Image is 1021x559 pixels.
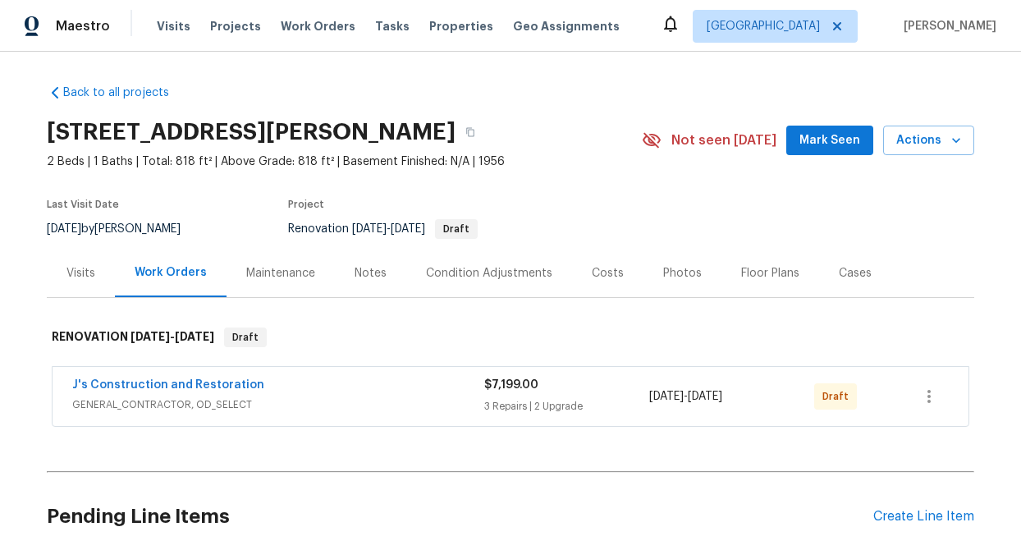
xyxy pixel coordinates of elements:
[47,219,200,239] div: by [PERSON_NAME]
[484,379,538,391] span: $7,199.00
[47,124,456,140] h2: [STREET_ADDRESS][PERSON_NAME]
[288,223,478,235] span: Renovation
[741,265,799,282] div: Floor Plans
[52,328,214,347] h6: RENOVATION
[897,18,996,34] span: [PERSON_NAME]
[135,264,207,281] div: Work Orders
[72,379,264,391] a: J's Construction and Restoration
[47,223,81,235] span: [DATE]
[822,388,855,405] span: Draft
[391,223,425,235] span: [DATE]
[175,331,214,342] span: [DATE]
[47,311,974,364] div: RENOVATION [DATE]-[DATE]Draft
[47,479,873,555] h2: Pending Line Items
[66,265,95,282] div: Visits
[592,265,624,282] div: Costs
[355,265,387,282] div: Notes
[375,21,410,32] span: Tasks
[484,398,649,415] div: 3 Repairs | 2 Upgrade
[456,117,485,147] button: Copy Address
[649,391,684,402] span: [DATE]
[429,18,493,34] span: Properties
[513,18,620,34] span: Geo Assignments
[883,126,974,156] button: Actions
[281,18,355,34] span: Work Orders
[157,18,190,34] span: Visits
[649,388,722,405] span: -
[799,131,860,151] span: Mark Seen
[426,265,552,282] div: Condition Adjustments
[873,509,974,525] div: Create Line Item
[786,126,873,156] button: Mark Seen
[896,131,961,151] span: Actions
[352,223,425,235] span: -
[671,132,776,149] span: Not seen [DATE]
[707,18,820,34] span: [GEOGRAPHIC_DATA]
[352,223,387,235] span: [DATE]
[47,199,119,209] span: Last Visit Date
[437,224,476,234] span: Draft
[663,265,702,282] div: Photos
[47,85,204,101] a: Back to all projects
[210,18,261,34] span: Projects
[246,265,315,282] div: Maintenance
[288,199,324,209] span: Project
[130,331,170,342] span: [DATE]
[130,331,214,342] span: -
[688,391,722,402] span: [DATE]
[56,18,110,34] span: Maestro
[839,265,872,282] div: Cases
[47,153,642,170] span: 2 Beds | 1 Baths | Total: 818 ft² | Above Grade: 818 ft² | Basement Finished: N/A | 1956
[72,396,484,413] span: GENERAL_CONTRACTOR, OD_SELECT
[226,329,265,346] span: Draft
